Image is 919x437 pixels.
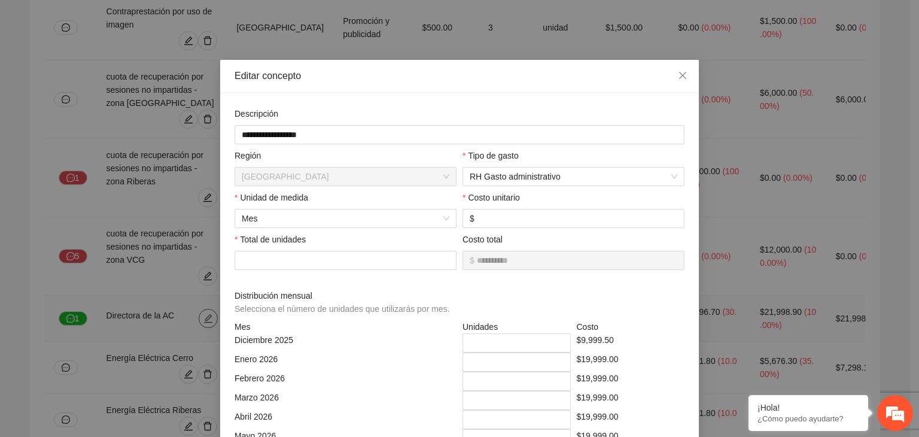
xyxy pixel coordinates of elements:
div: Minimizar ventana de chat en vivo [196,6,225,35]
textarea: Escriba su mensaje y pulse “Intro” [6,302,228,344]
div: Enero 2026 [232,353,459,372]
span: Chihuahua [242,168,449,186]
div: Mes [232,320,459,333]
div: $9,999.50 [574,333,688,353]
label: Costo unitario [462,191,520,204]
div: Diciembre 2025 [232,333,459,353]
span: Mes [242,210,449,227]
div: ¡Hola! [757,403,859,412]
label: Unidad de medida [235,191,308,204]
span: $ [470,212,474,225]
span: Distribución mensual [235,289,454,315]
div: $19,999.00 [574,410,688,429]
label: Descripción [235,107,278,120]
div: Chatee con nosotros ahora [62,61,201,77]
div: Abril 2026 [232,410,459,429]
div: Editar concepto [235,69,684,83]
div: Unidades [459,320,574,333]
p: ¿Cómo puedo ayudarte? [757,414,859,423]
div: Costo [574,320,688,333]
div: Marzo 2026 [232,391,459,410]
span: Selecciona el número de unidades que utilizarás por mes. [235,304,450,314]
label: Costo total [462,233,503,246]
label: Tipo de gasto [462,149,519,162]
div: Febrero 2026 [232,372,459,391]
div: $19,999.00 [574,372,688,391]
div: $19,999.00 [574,391,688,410]
span: RH Gasto administrativo [470,168,677,186]
span: $ [470,254,474,267]
span: Estamos en línea. [69,147,165,268]
label: Región [235,149,261,162]
span: close [678,71,687,80]
button: Close [667,60,699,92]
div: $19,999.00 [574,353,688,372]
label: Total de unidades [235,233,306,246]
